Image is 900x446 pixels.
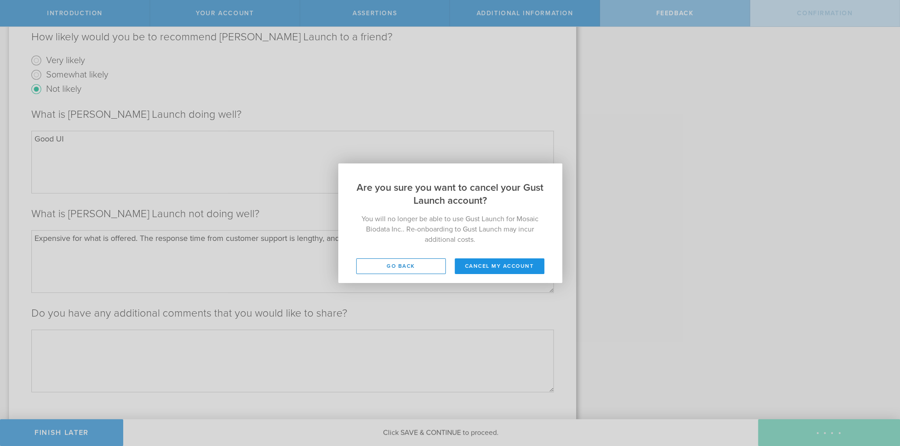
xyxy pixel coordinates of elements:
p: You will no longer be able to use Gust Launch for Mosaic Biodata Inc.. Re-onboarding to Gust Laun... [356,214,544,245]
button: Go back [356,258,446,274]
h2: Are you sure you want to cancel your Gust Launch account? [338,163,562,207]
iframe: Chat Widget [855,376,900,419]
button: Cancel my account [455,258,544,274]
